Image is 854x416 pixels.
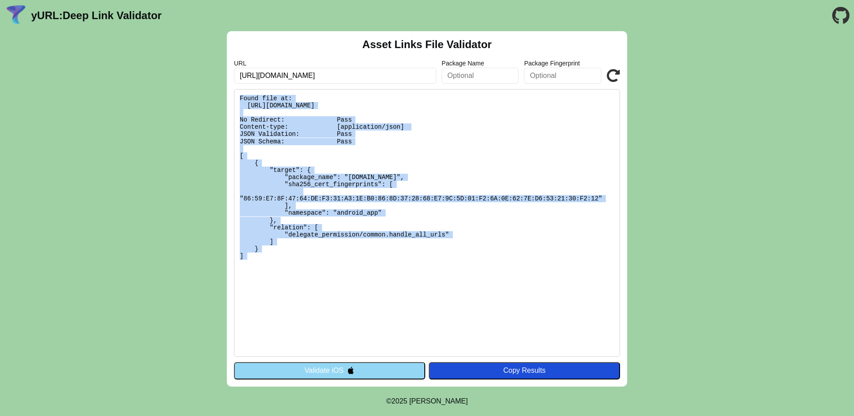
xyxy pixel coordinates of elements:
label: Package Fingerprint [524,60,601,67]
h2: Asset Links File Validator [363,38,492,51]
label: Package Name [442,60,519,67]
pre: Found file at: [URL][DOMAIN_NAME] No Redirect: Pass Content-type: [application/json] JSON Validat... [234,89,620,357]
img: appleIcon.svg [347,367,354,374]
div: Copy Results [433,367,616,375]
button: Validate iOS [234,362,425,379]
img: yURL Logo [4,4,28,27]
footer: © [386,387,467,416]
input: Optional [442,68,519,84]
button: Copy Results [429,362,620,379]
label: URL [234,60,436,67]
a: Michael Ibragimchayev's Personal Site [409,397,468,405]
a: yURL:Deep Link Validator [31,9,161,22]
span: 2025 [391,397,407,405]
input: Required [234,68,436,84]
input: Optional [524,68,601,84]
